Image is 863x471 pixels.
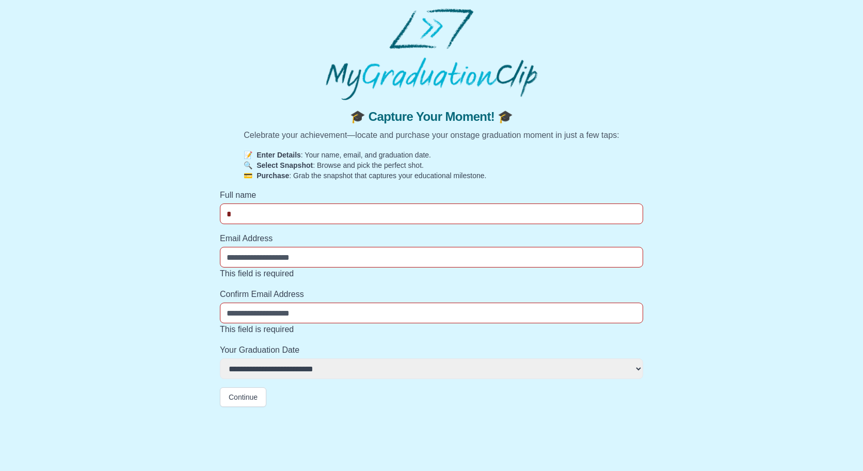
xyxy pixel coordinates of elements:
span: 📝 [244,151,252,159]
p: Celebrate your achievement—locate and purchase your onstage graduation moment in just a few taps: [244,129,619,142]
span: 🔍 [244,161,252,169]
p: : Your name, email, and graduation date. [244,150,619,160]
button: Continue [220,387,266,407]
label: Email Address [220,232,643,245]
strong: Purchase [257,171,289,180]
strong: Select Snapshot [257,161,313,169]
img: MyGraduationClip [326,8,537,100]
label: Full name [220,189,643,201]
label: Confirm Email Address [220,288,643,301]
span: This field is required [220,325,294,334]
p: : Browse and pick the perfect shot. [244,160,619,170]
label: Your Graduation Date [220,344,643,356]
span: 💳 [244,171,252,180]
strong: Enter Details [257,151,301,159]
p: : Grab the snapshot that captures your educational milestone. [244,170,619,181]
span: 🎓 Capture Your Moment! 🎓 [244,108,619,125]
span: This field is required [220,269,294,278]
